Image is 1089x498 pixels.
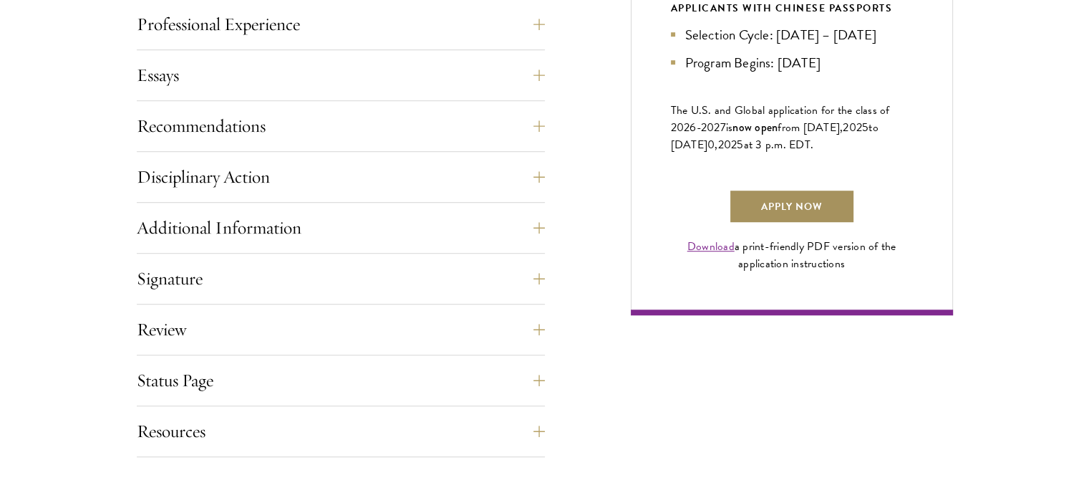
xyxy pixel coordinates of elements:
[137,7,545,42] button: Professional Experience
[137,58,545,92] button: Essays
[137,414,545,449] button: Resources
[778,119,843,136] span: from [DATE],
[720,119,726,136] span: 7
[737,136,743,153] span: 5
[687,238,735,255] a: Download
[137,109,545,143] button: Recommendations
[671,102,890,136] span: The U.S. and Global application for the class of 202
[137,262,545,296] button: Signature
[732,119,778,135] span: now open
[707,136,715,153] span: 0
[843,119,862,136] span: 202
[137,211,545,245] button: Additional Information
[726,119,733,136] span: is
[744,136,814,153] span: at 3 p.m. EDT.
[671,238,913,272] div: a print-friendly PDF version of the application instructions
[137,160,545,194] button: Disciplinary Action
[715,136,717,153] span: ,
[671,24,913,45] li: Selection Cycle: [DATE] – [DATE]
[729,189,855,224] a: Apply Now
[718,136,737,153] span: 202
[137,363,545,398] button: Status Page
[671,52,913,73] li: Program Begins: [DATE]
[862,119,868,136] span: 5
[137,312,545,347] button: Review
[697,119,720,136] span: -202
[689,119,696,136] span: 6
[671,119,879,153] span: to [DATE]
